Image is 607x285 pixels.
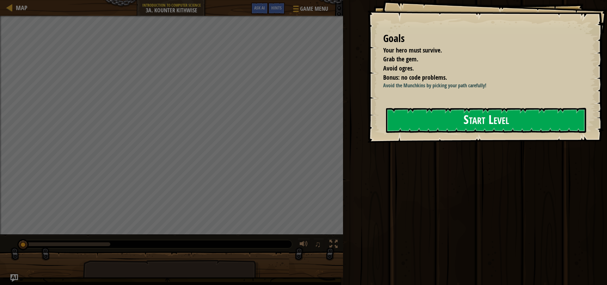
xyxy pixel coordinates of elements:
[16,3,28,12] span: Map
[315,239,321,249] span: ♫
[375,46,583,55] li: Your hero must survive.
[254,5,265,11] span: Ask AI
[375,55,583,64] li: Grab the gem.
[383,82,590,89] p: Avoid the Munchkins by picking your path carefully!
[383,31,585,46] div: Goals
[386,108,586,133] button: Start Level
[383,55,418,63] span: Grab the gem.
[383,64,414,72] span: Avoid ogres.
[383,73,447,82] span: Bonus: no code problems.
[13,3,28,12] a: Map
[383,46,442,54] span: Your hero must survive.
[297,239,310,251] button: Adjust volume
[10,274,18,282] button: Ask AI
[251,3,268,14] button: Ask AI
[300,5,328,13] span: Game Menu
[327,239,340,251] button: Toggle fullscreen
[288,3,332,17] button: Game Menu
[313,239,324,251] button: ♫
[271,5,282,11] span: Hints
[375,73,583,82] li: Bonus: no code problems.
[375,64,583,73] li: Avoid ogres.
